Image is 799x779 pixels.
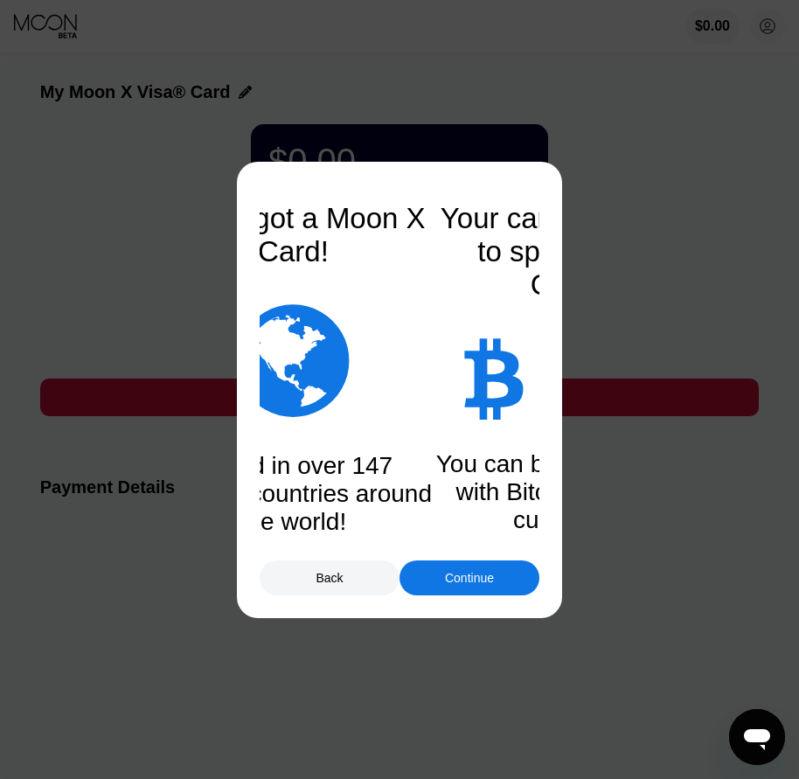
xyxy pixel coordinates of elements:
[399,560,539,595] div: Continue
[153,295,433,426] div: 
[316,571,343,585] div: Back
[433,450,712,534] div: You can buy Moon Credit with Bitcoin and other currencies.
[153,452,433,536] div: Spend in over 147 different countries around the world!
[237,295,350,426] div: 
[260,560,399,595] div: Back
[433,202,712,302] div: Your card allows you to spend Moon Credit.
[445,571,494,585] div: Continue
[729,709,785,765] iframe: Button to launch messaging window
[462,332,524,420] div: 
[153,202,433,268] div: You've got a Moon X Card!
